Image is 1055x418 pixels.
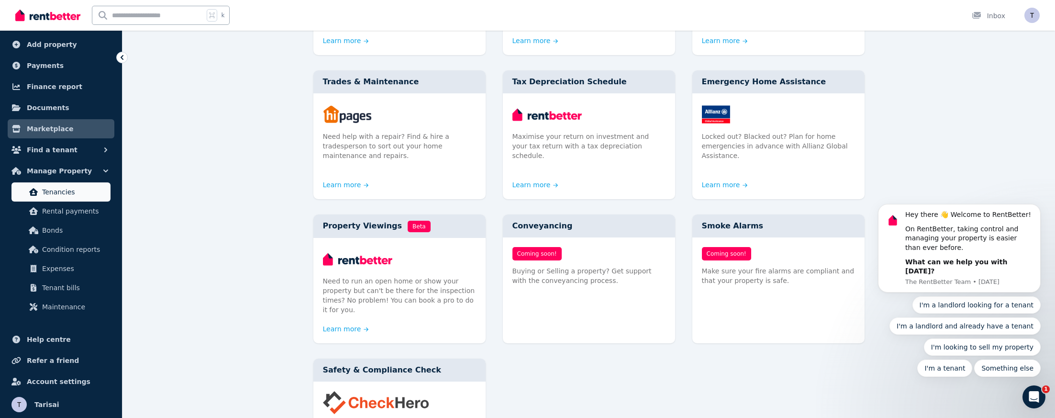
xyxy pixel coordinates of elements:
a: Documents [8,98,114,117]
a: Add property [8,35,114,54]
a: Expenses [11,259,111,278]
a: Learn more [512,36,558,45]
span: Beta [408,221,431,232]
span: Payments [27,60,64,71]
iframe: Intercom notifications message [864,120,1055,392]
span: Account settings [27,376,90,387]
span: Finance report [27,81,82,92]
a: Condition reports [11,240,111,259]
button: Manage Property [8,161,114,181]
span: Help centre [27,334,71,345]
p: Need help with a repair? Find & hire a tradesperson to sort out your home maintenance and repairs. [323,132,476,160]
span: Expenses [42,263,107,274]
div: Conveyancing [503,215,675,237]
a: Learn more [323,180,369,190]
a: Bonds [11,221,111,240]
a: Maintenance [11,297,111,316]
img: Property Viewings [323,248,476,271]
a: Tenancies [11,182,111,202]
span: Manage Property [27,165,92,177]
span: Coming soon! [702,247,751,260]
img: RentBetter [15,8,80,23]
div: Inbox [972,11,1005,21]
img: Safety & Compliance Check [323,391,476,414]
span: Coming soon! [512,247,562,260]
img: Tarisai [11,397,27,412]
span: Refer a friend [27,355,79,366]
a: Learn more [323,324,369,334]
p: Locked out? Blacked out? Plan for home emergencies in advance with Allianz Global Assistance. [702,132,855,160]
a: Learn more [702,36,748,45]
div: Tax Depreciation Schedule [503,70,675,93]
span: Find a tenant [27,144,78,156]
span: 1 [1042,385,1050,393]
span: Rental payments [42,205,107,217]
img: Tarisai [1024,8,1040,23]
span: Tenant bills [42,282,107,294]
a: Refer a friend [8,351,114,370]
div: Property Viewings [313,215,486,238]
span: Maintenance [42,301,107,313]
a: Learn more [323,36,369,45]
a: Payments [8,56,114,75]
div: Trades & Maintenance [313,70,486,93]
p: Make sure your fire alarms are compliant and that your property is safe. [702,266,855,285]
a: Rental payments [11,202,111,221]
span: Tenancies [42,186,107,198]
a: Learn more [702,180,748,190]
a: Help centre [8,330,114,349]
div: Smoke Alarms [692,215,865,237]
p: Maximise your return on investment and your tax return with a tax depreciation schedule. [512,132,666,160]
span: Condition reports [42,244,107,255]
p: Buying or Selling a property? Get support with the conveyancing process. [512,266,666,285]
span: Tarisai [34,399,59,410]
img: Emergency Home Assistance [702,103,855,126]
span: Bonds [42,225,107,236]
a: Finance report [8,77,114,96]
p: Need to run an open home or show your property but can't be there for the inspection times? No pr... [323,276,476,315]
span: Documents [27,102,69,113]
div: Emergency Home Assistance [692,70,865,93]
div: Safety & Compliance Check [313,359,486,382]
span: Add property [27,39,77,50]
img: Tax Depreciation Schedule [512,103,666,126]
a: Account settings [8,372,114,391]
a: Learn more [512,180,558,190]
span: k [221,11,224,19]
iframe: Intercom live chat [1022,385,1045,408]
button: Find a tenant [8,140,114,159]
a: Tenant bills [11,278,111,297]
span: Marketplace [27,123,73,135]
img: Trades & Maintenance [323,103,476,126]
a: Marketplace [8,119,114,138]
